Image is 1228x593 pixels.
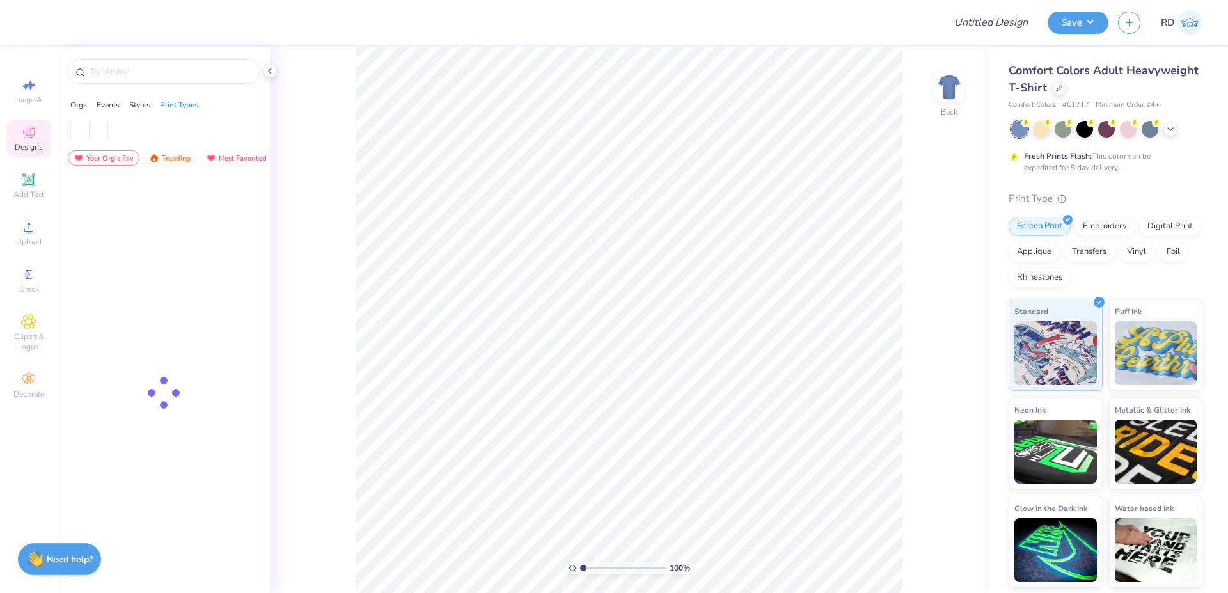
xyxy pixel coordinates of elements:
span: Decorate [13,389,44,399]
div: Most Favorited [200,150,272,166]
span: 100 % [670,562,690,574]
span: Comfort Colors Adult Heavyweight T-Shirt [1009,63,1199,95]
button: Save [1048,12,1108,34]
span: Neon Ink [1014,403,1046,416]
div: Styles [129,99,150,111]
span: Designs [15,142,43,152]
span: Add Text [13,189,44,200]
div: Embroidery [1074,217,1135,236]
span: RD [1161,15,1174,30]
img: Metallic & Glitter Ink [1115,420,1197,484]
span: Comfort Colors [1009,100,1056,111]
strong: Need help? [47,553,93,565]
div: Print Type [1009,191,1202,206]
span: Metallic & Glitter Ink [1115,403,1190,416]
span: Glow in the Dark Ink [1014,502,1087,515]
div: Events [97,99,120,111]
div: Applique [1009,242,1060,262]
div: This color can be expedited for 5 day delivery. [1024,150,1181,173]
div: Screen Print [1009,217,1071,236]
div: Your Org's Fav [68,150,139,166]
input: Untitled Design [944,10,1038,35]
span: # C1717 [1062,100,1089,111]
img: Water based Ink [1115,518,1197,582]
div: Vinyl [1119,242,1154,262]
a: RD [1161,10,1202,35]
span: Standard [1014,304,1048,318]
img: trending.gif [149,154,159,162]
div: Print Types [160,99,198,111]
span: Minimum Order: 24 + [1096,100,1160,111]
div: Orgs [70,99,87,111]
img: Puff Ink [1115,321,1197,385]
img: Standard [1014,321,1097,385]
div: Digital Print [1139,217,1201,236]
span: Water based Ink [1115,502,1174,515]
img: Rommel Del Rosario [1177,10,1202,35]
img: Back [936,74,962,100]
strong: Fresh Prints Flash: [1024,151,1092,161]
span: Upload [16,237,42,247]
span: Greek [19,284,39,294]
input: Try "Alpha" [88,65,252,78]
img: most_fav.gif [74,154,84,162]
div: Rhinestones [1009,268,1071,287]
div: Transfers [1064,242,1115,262]
span: Image AI [14,95,44,105]
img: Neon Ink [1014,420,1097,484]
span: Puff Ink [1115,304,1142,318]
img: Glow in the Dark Ink [1014,518,1097,582]
span: Clipart & logos [6,331,51,352]
div: Foil [1158,242,1188,262]
img: most_fav.gif [206,154,216,162]
div: Trending [143,150,196,166]
div: Back [941,106,957,118]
